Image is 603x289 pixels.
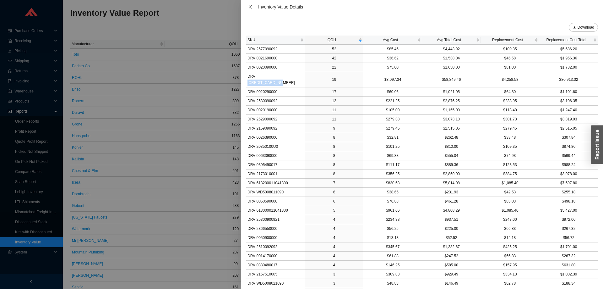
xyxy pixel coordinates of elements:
[422,124,481,133] td: $2,515.05
[305,142,364,151] td: 8
[363,188,422,197] td: $38.66
[363,170,422,179] td: $356.25
[305,170,364,179] td: 8
[481,242,540,252] td: $425.25
[422,87,481,97] td: $1,021.05
[246,233,305,242] td: DRV 0050900000
[539,270,598,279] td: $1,002.39
[539,170,598,179] td: $3,078.00
[481,151,540,160] td: $74.93
[422,197,481,206] td: $461.28
[363,97,422,106] td: $221.25
[305,115,364,124] td: 11
[305,97,364,106] td: 13
[246,133,305,142] td: DRV 0026390000
[363,261,422,270] td: $146.25
[246,142,305,151] td: DRV 20350100U0
[246,87,305,97] td: DRV 0020290000
[539,160,598,170] td: $988.24
[481,97,540,106] td: $238.95
[363,133,422,142] td: $32.81
[422,261,481,270] td: $585.00
[246,63,305,72] td: DRV 0020090000
[481,87,540,97] td: $64.80
[539,115,598,124] td: $3,319.03
[481,133,540,142] td: $38.48
[481,233,540,242] td: $14.18
[573,25,576,30] span: download
[246,279,305,288] td: DRV WD5008021090
[423,37,475,43] span: Avg Total Cost
[481,63,540,72] td: $81.00
[481,54,540,63] td: $46.58
[305,45,364,54] td: 52
[246,4,254,9] button: Close
[422,45,481,54] td: $4,443.92
[539,133,598,142] td: $307.84
[306,37,358,43] span: QOH
[539,45,598,54] td: $5,686.20
[363,106,422,115] td: $105.00
[246,206,305,215] td: DRV 613000011041300
[422,233,481,242] td: $52.52
[539,242,598,252] td: $1,701.00
[539,197,598,206] td: $498.18
[539,87,598,97] td: $1,101.60
[305,261,364,270] td: 4
[246,160,305,170] td: DRV 0305490017
[246,124,305,133] td: DRV 2169090092
[539,233,598,242] td: $56.72
[539,206,598,215] td: $5,427.00
[481,215,540,224] td: $243.00
[246,270,305,279] td: DRV 2157510005
[246,197,305,206] td: DRV 0060590000
[246,224,305,233] td: DRV 2366550000
[481,188,540,197] td: $42.53
[363,115,422,124] td: $279.38
[539,151,598,160] td: $599.44
[539,72,598,87] td: $80,913.02
[363,242,422,252] td: $345.67
[305,87,364,97] td: 17
[481,115,540,124] td: $301.73
[569,23,598,32] button: downloadDownload
[539,36,598,45] th: Replacement Cost Total sortable
[422,270,481,279] td: $929.49
[481,72,540,87] td: $4,258.58
[539,142,598,151] td: $874.80
[246,215,305,224] td: DRV 25300900921
[246,72,305,87] td: DRV [CREDIT_CARD_NUMBER]
[246,242,305,252] td: DRV 2510092092
[363,252,422,261] td: $61.88
[539,179,598,188] td: $7,597.80
[422,63,481,72] td: $1,650.00
[305,242,364,252] td: 4
[363,224,422,233] td: $56.25
[578,24,594,31] span: Download
[305,233,364,242] td: 4
[422,252,481,261] td: $247.52
[363,197,422,206] td: $76.88
[539,252,598,261] td: $267.32
[246,252,305,261] td: DRV 0014170000
[246,170,305,179] td: DRV 2173010001
[305,124,364,133] td: 9
[481,36,540,45] th: Replacement Cost sortable
[422,160,481,170] td: $889.36
[246,106,305,115] td: DRV 0020190000
[305,252,364,261] td: 4
[539,54,598,63] td: $1,956.36
[363,45,422,54] td: $85.46
[481,170,540,179] td: $384.75
[481,124,540,133] td: $279.45
[305,188,364,197] td: 6
[363,270,422,279] td: $309.83
[363,179,422,188] td: $830.58
[305,63,364,72] td: 22
[363,279,422,288] td: $48.83
[246,188,305,197] td: DRV WD5008011090
[246,54,305,63] td: DRV 0021690000
[363,36,422,45] th: Avg Cost sortable
[363,233,422,242] td: $13.13
[305,151,364,160] td: 8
